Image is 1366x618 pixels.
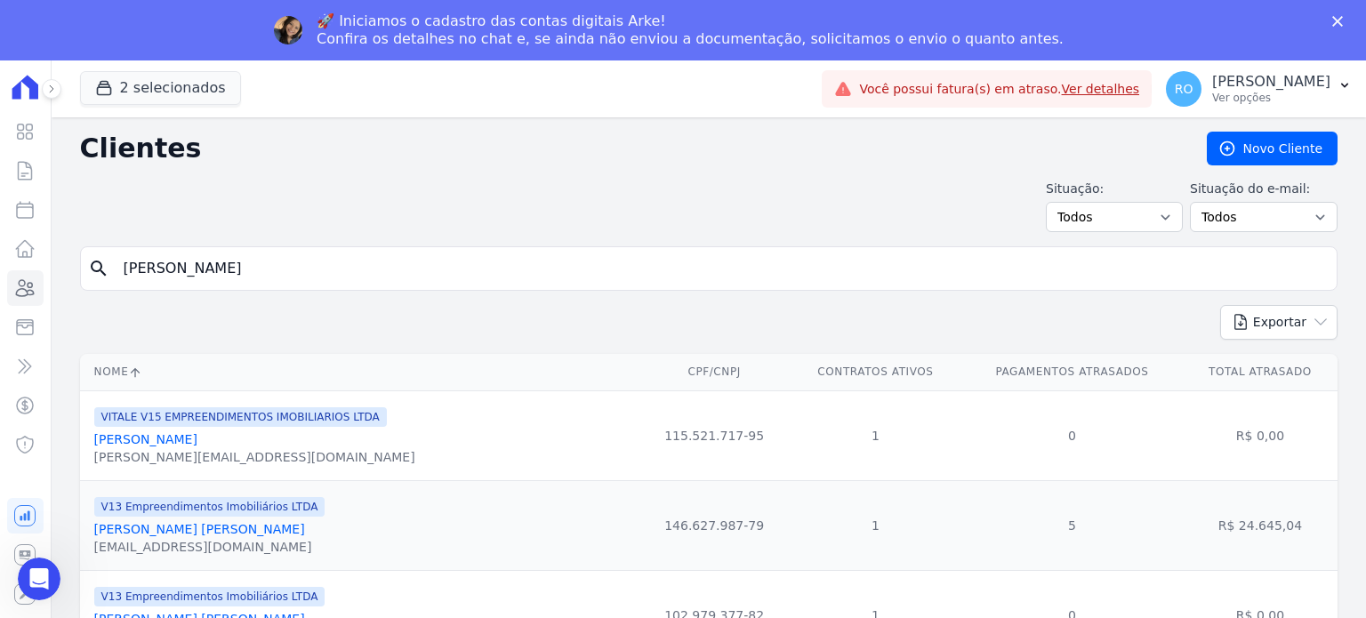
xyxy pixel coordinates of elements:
[1332,16,1350,27] div: Fechar
[80,132,1178,165] h2: Clientes
[1212,73,1330,91] p: [PERSON_NAME]
[1062,82,1140,96] a: Ver detalhes
[317,12,1064,48] div: 🚀 Iniciamos o cadastro das contas digitais Arke! Confira os detalhes no chat e, se ainda não envi...
[94,522,305,536] a: [PERSON_NAME] [PERSON_NAME]
[80,71,241,105] button: 2 selecionados
[80,354,639,390] th: Nome
[1183,354,1338,390] th: Total Atrasado
[274,16,302,44] img: Profile image for Adriane
[18,558,60,600] iframe: Intercom live chat
[94,497,325,517] span: V13 Empreendimentos Imobiliários LTDA
[94,432,197,446] a: [PERSON_NAME]
[790,480,961,570] td: 1
[1220,305,1338,340] button: Exportar
[790,354,961,390] th: Contratos Ativos
[1190,180,1338,198] label: Situação do e-mail:
[639,480,790,570] td: 146.627.987-79
[1207,132,1338,165] a: Novo Cliente
[1183,390,1338,480] td: R$ 0,00
[639,390,790,480] td: 115.521.717-95
[961,480,1183,570] td: 5
[790,390,961,480] td: 1
[94,407,387,427] span: VITALE V15 EMPREENDIMENTOS IMOBILIARIOS LTDA
[961,354,1183,390] th: Pagamentos Atrasados
[859,80,1139,99] span: Você possui fatura(s) em atraso.
[1152,64,1366,114] button: RO [PERSON_NAME] Ver opções
[94,538,325,556] div: [EMAIL_ADDRESS][DOMAIN_NAME]
[1046,180,1183,198] label: Situação:
[113,251,1330,286] input: Buscar por nome, CPF ou e-mail
[1183,480,1338,570] td: R$ 24.645,04
[1212,91,1330,105] p: Ver opções
[94,587,325,606] span: V13 Empreendimentos Imobiliários LTDA
[961,390,1183,480] td: 0
[94,448,415,466] div: [PERSON_NAME][EMAIL_ADDRESS][DOMAIN_NAME]
[88,258,109,279] i: search
[639,354,790,390] th: CPF/CNPJ
[1175,83,1193,95] span: RO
